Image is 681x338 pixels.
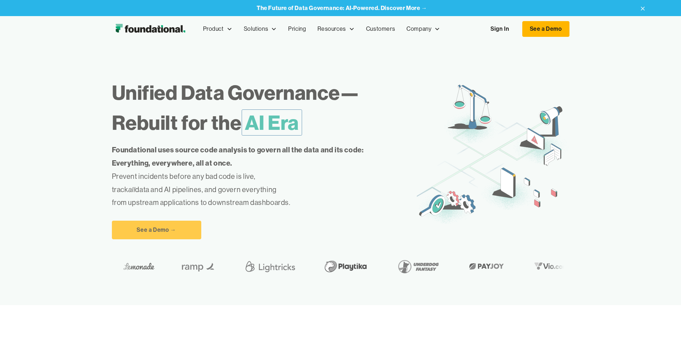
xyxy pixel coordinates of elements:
strong: Foundational uses source code analysis to govern all the data and its code: Everything, everywher... [112,145,364,167]
div: Solutions [244,24,268,34]
div: Company [406,24,431,34]
em: all [128,185,135,194]
div: Resources [317,24,346,34]
a: home [112,22,189,36]
a: Customers [360,17,401,41]
div: Product [197,17,238,41]
a: See a Demo → [112,221,201,239]
h1: Unified Data Governance— Rebuilt for the [112,78,417,138]
div: Solutions [238,17,282,41]
a: Pricing [282,17,312,41]
strong: The Future of Data Governance: AI-Powered. Discover More → [257,4,427,11]
img: Vio.com [531,261,572,272]
p: Prevent incidents before any bad code is live, track data and AI pipelines, and govern everything... [112,143,386,209]
span: AI Era [242,109,302,136]
div: Product [203,24,224,34]
img: Payjoy [465,261,508,272]
div: Company [401,17,446,41]
img: Underdog Fantasy [394,256,443,276]
img: Ramp [177,256,220,276]
a: Sign In [483,21,516,36]
img: Playtika [320,256,371,276]
img: Lightricks [243,256,297,276]
div: Resources [312,17,360,41]
img: Lemonade [123,261,154,272]
a: The Future of Data Governance: AI-Powered. Discover More → [257,5,427,11]
a: See a Demo [522,21,569,37]
img: Foundational Logo [112,22,189,36]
